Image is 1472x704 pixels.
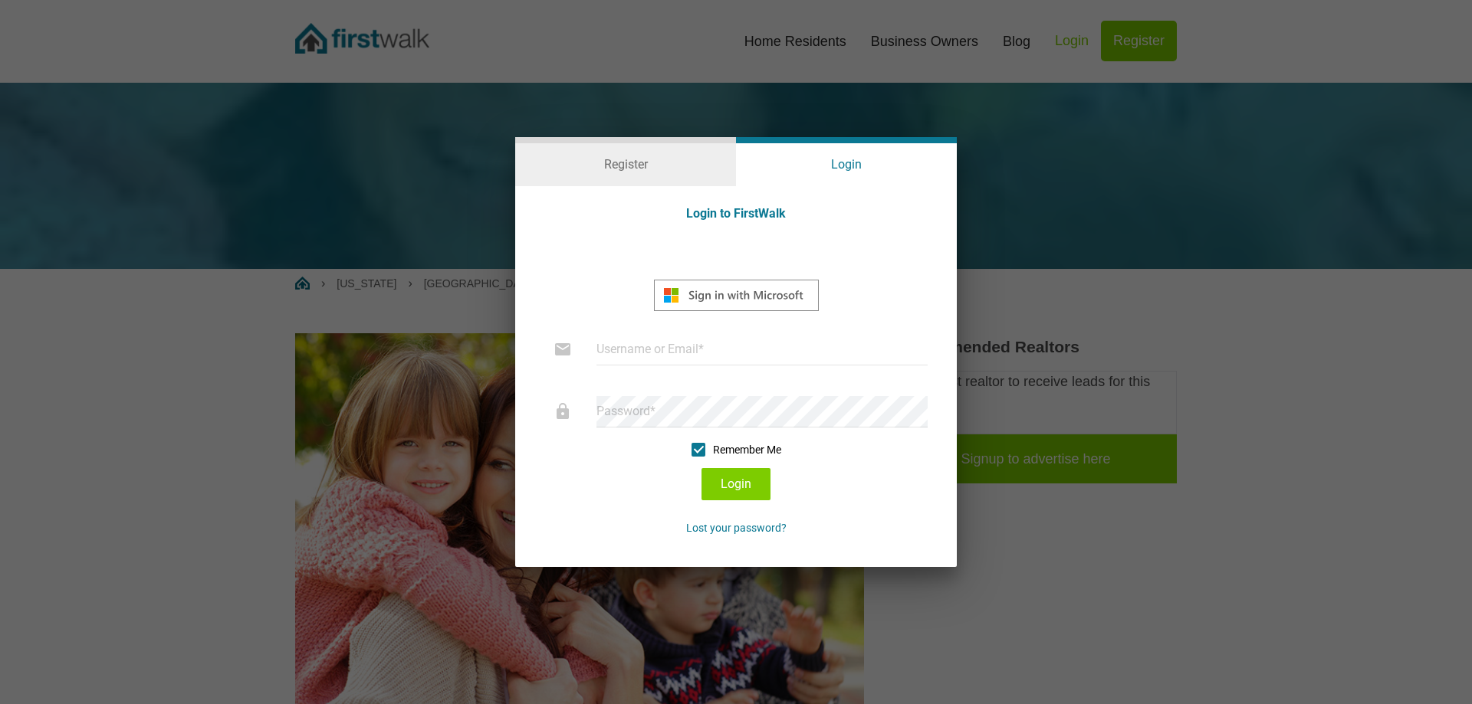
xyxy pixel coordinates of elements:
a: Lost your password? [686,522,787,534]
iframe: Sign in with Google Button [659,240,814,273]
button: Login [701,468,770,500]
span: Remember Me [705,443,781,457]
div: Login [736,137,957,186]
span: lock [544,393,581,430]
div: Login to FirstWalk [544,205,928,223]
span: email [544,331,581,368]
div: Register [515,137,736,186]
